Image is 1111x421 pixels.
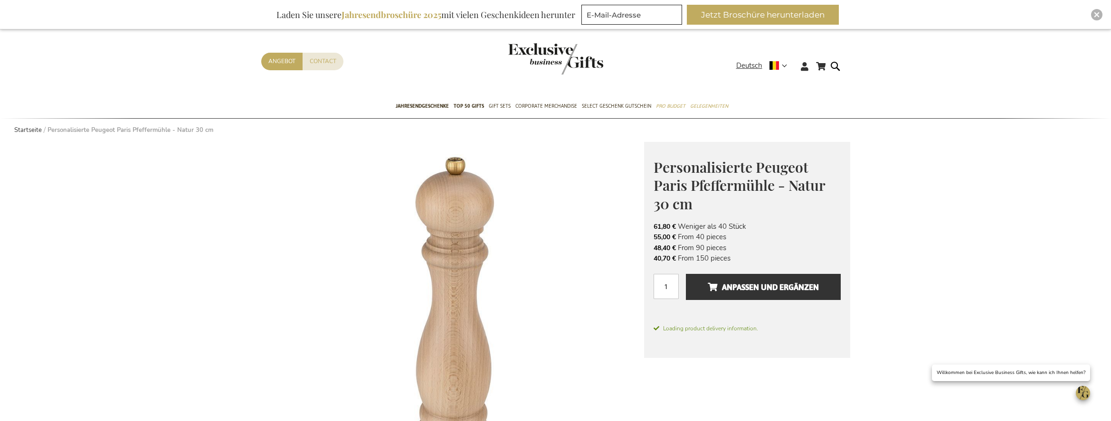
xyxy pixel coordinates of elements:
strong: Personalisierte Peugeot Paris Pfeffermühle - Natur 30 cm [47,126,213,134]
div: Deutsch [736,60,793,71]
span: Gelegenheiten [690,101,728,111]
form: marketing offers and promotions [581,5,685,28]
span: Pro Budget [656,101,685,111]
span: Jahresendgeschenke [396,101,449,111]
a: Contact [303,53,343,70]
span: TOP 50 Gifts [454,101,484,111]
span: 48,40 € [654,243,676,253]
div: Laden Sie unsere mit vielen Geschenkideen herunter [272,5,579,25]
span: Anpassen und ergänzen [708,280,819,295]
span: 61,80 € [654,222,676,231]
li: From 150 pieces [654,253,841,263]
span: Gift Sets [489,101,511,111]
span: Select Geschenk Gutschein [582,101,651,111]
span: Loading product delivery information. [654,324,841,333]
input: E-Mail-Adresse [581,5,682,25]
img: Close [1094,12,1100,18]
span: Corporate Merchandise [515,101,577,111]
img: Exclusive Business gifts logo [508,43,603,75]
li: From 90 pieces [654,243,841,253]
div: Close [1091,9,1102,20]
b: Jahresendbroschüre 2025 [342,9,441,20]
span: 40,70 € [654,254,676,263]
a: Angebot [261,53,303,70]
button: Jetzt Broschüre herunterladen [687,5,839,25]
li: Weniger als 40 Stück [654,221,841,232]
a: store logo [508,43,556,75]
button: Anpassen und ergänzen [686,274,840,300]
span: Personalisierte Peugeot Paris Pfeffermühle - Natur 30 cm [654,158,825,213]
span: 55,00 € [654,233,676,242]
span: Deutsch [736,60,762,71]
li: From 40 pieces [654,232,841,242]
a: Startseite [14,126,42,134]
input: Menge [654,274,679,299]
